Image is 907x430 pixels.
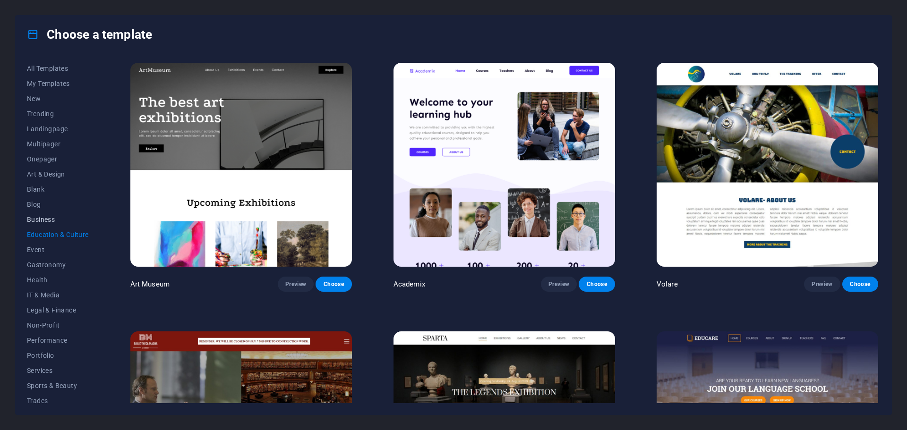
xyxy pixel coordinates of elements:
span: My Templates [27,80,89,87]
button: Portfolio [27,348,89,363]
span: Preview [285,280,306,288]
span: Gastronomy [27,261,89,269]
button: Multipager [27,136,89,152]
span: Performance [27,337,89,344]
button: Education & Culture [27,227,89,242]
button: Performance [27,333,89,348]
span: Education & Culture [27,231,89,238]
span: Trending [27,110,89,118]
button: New [27,91,89,106]
button: Legal & Finance [27,303,89,318]
button: All Templates [27,61,89,76]
span: Sports & Beauty [27,382,89,389]
img: Art Museum [130,63,352,267]
button: Event [27,242,89,257]
span: Services [27,367,89,374]
span: IT & Media [27,291,89,299]
p: Academix [394,279,425,289]
button: Trending [27,106,89,121]
span: Art & Design [27,170,89,178]
button: Preview [541,277,577,292]
span: Preview [812,280,832,288]
p: Volare [657,279,678,289]
button: Blank [27,182,89,197]
button: IT & Media [27,287,89,303]
span: Business [27,216,89,223]
button: My Templates [27,76,89,91]
span: New [27,95,89,102]
button: Trades [27,393,89,408]
p: Art Museum [130,279,170,289]
span: Onepager [27,155,89,163]
h4: Choose a template [27,27,152,42]
span: Legal & Finance [27,306,89,314]
span: Health [27,276,89,284]
button: Art & Design [27,167,89,182]
button: Preview [804,277,840,292]
span: Non-Profit [27,321,89,329]
button: Health [27,272,89,287]
button: Sports & Beauty [27,378,89,393]
img: Academix [394,63,615,267]
span: Event [27,246,89,253]
button: Choose [842,277,878,292]
button: Gastronomy [27,257,89,272]
span: Landingpage [27,125,89,133]
span: Blank [27,185,89,193]
button: Services [27,363,89,378]
button: Choose [579,277,615,292]
span: Choose [586,280,607,288]
button: Choose [316,277,351,292]
span: Choose [323,280,344,288]
span: Blog [27,201,89,208]
button: Preview [278,277,314,292]
button: Non-Profit [27,318,89,333]
button: Blog [27,197,89,212]
span: Portfolio [27,352,89,359]
span: All Templates [27,65,89,72]
span: Multipager [27,140,89,148]
img: Volare [657,63,878,267]
span: Trades [27,397,89,405]
button: Onepager [27,152,89,167]
span: Preview [548,280,569,288]
button: Business [27,212,89,227]
button: Landingpage [27,121,89,136]
span: Choose [850,280,871,288]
